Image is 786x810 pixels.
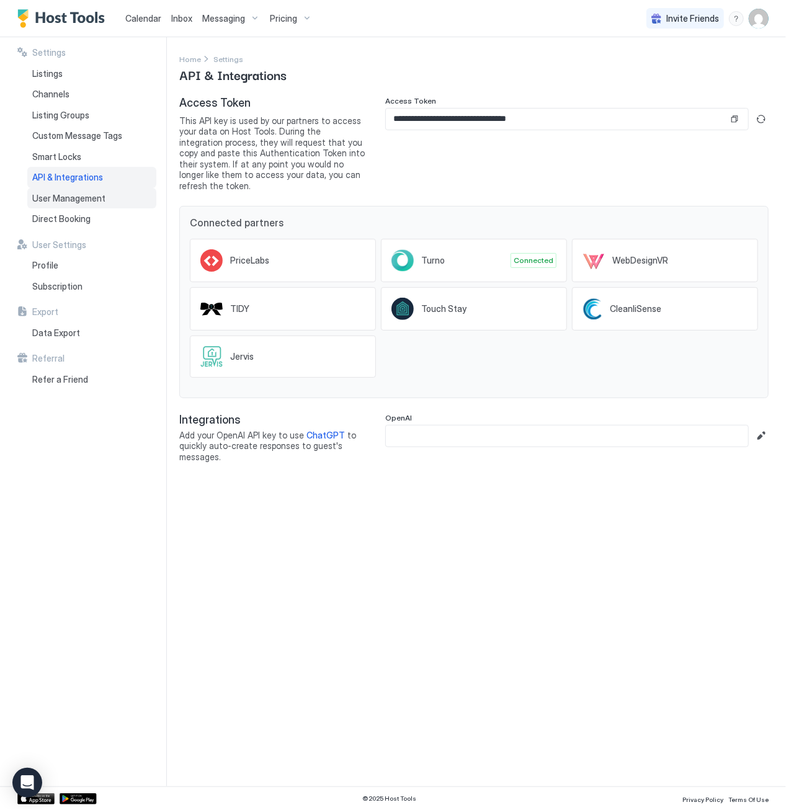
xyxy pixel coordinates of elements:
[190,287,376,331] a: TIDY
[27,63,156,84] a: Listings
[190,216,758,229] span: Connected partners
[749,9,769,29] div: User profile
[17,9,110,28] a: Host Tools Logo
[421,303,467,314] span: Touch Stay
[213,52,243,65] a: Settings
[60,793,97,804] a: Google Play Store
[27,125,156,146] a: Custom Message Tags
[27,105,156,126] a: Listing Groups
[171,12,192,25] a: Inbox
[202,13,245,24] span: Messaging
[179,115,365,192] span: This API key is used by our partners to access your data on Host Tools. During the integration pr...
[728,796,769,803] span: Terms Of Use
[572,287,758,331] a: CleanliSense
[32,260,58,271] span: Profile
[385,96,436,105] span: Access Token
[179,52,201,65] a: Home
[179,413,365,427] span: Integrations
[27,369,156,390] a: Refer a Friend
[179,55,201,64] span: Home
[386,109,728,130] input: Input Field
[12,768,42,798] div: Open Intercom Messenger
[27,208,156,229] a: Direct Booking
[729,11,744,26] div: menu
[230,351,254,362] span: Jervis
[213,52,243,65] div: Breadcrumb
[27,276,156,297] a: Subscription
[179,430,365,463] span: Add your OpenAI API key to use to quickly auto-create responses to guest's messages.
[612,255,668,266] span: WebDesignVR
[27,167,156,188] a: API & Integrations
[32,353,65,364] span: Referral
[27,323,156,344] a: Data Export
[754,429,769,443] button: Edit
[32,374,88,385] span: Refer a Friend
[27,146,156,167] a: Smart Locks
[32,89,69,100] span: Channels
[728,792,769,805] a: Terms Of Use
[32,306,58,318] span: Export
[32,110,89,121] span: Listing Groups
[32,281,83,292] span: Subscription
[32,239,86,251] span: User Settings
[32,213,91,225] span: Direct Booking
[421,255,445,266] span: Turno
[754,112,769,127] button: Generate new token
[682,796,723,803] span: Privacy Policy
[179,65,287,84] span: API & Integrations
[32,193,105,204] span: User Management
[230,255,269,266] span: PriceLabs
[386,425,748,447] input: Input Field
[32,327,80,339] span: Data Export
[306,430,345,440] a: ChatGPT
[171,13,192,24] span: Inbox
[27,255,156,276] a: Profile
[32,130,122,141] span: Custom Message Tags
[179,96,365,110] span: Access Token
[27,188,156,209] a: User Management
[32,47,66,58] span: Settings
[32,68,63,79] span: Listings
[125,13,161,24] span: Calendar
[17,793,55,804] a: App Store
[32,172,103,183] span: API & Integrations
[572,239,758,282] a: WebDesignVR
[125,12,161,25] a: Calendar
[190,336,376,378] a: Jervis
[213,55,243,64] span: Settings
[363,794,417,803] span: © 2025 Host Tools
[666,13,719,24] span: Invite Friends
[32,151,81,162] span: Smart Locks
[682,792,723,805] a: Privacy Policy
[610,303,661,314] span: CleanliSense
[270,13,297,24] span: Pricing
[385,413,412,422] span: OpenAI
[179,52,201,65] div: Breadcrumb
[230,303,249,314] span: TIDY
[728,113,741,125] button: Copy
[514,255,553,266] span: Connected
[190,239,376,282] a: PriceLabs
[27,84,156,105] a: Channels
[381,287,567,331] a: Touch Stay
[381,239,567,282] a: TurnoConnected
